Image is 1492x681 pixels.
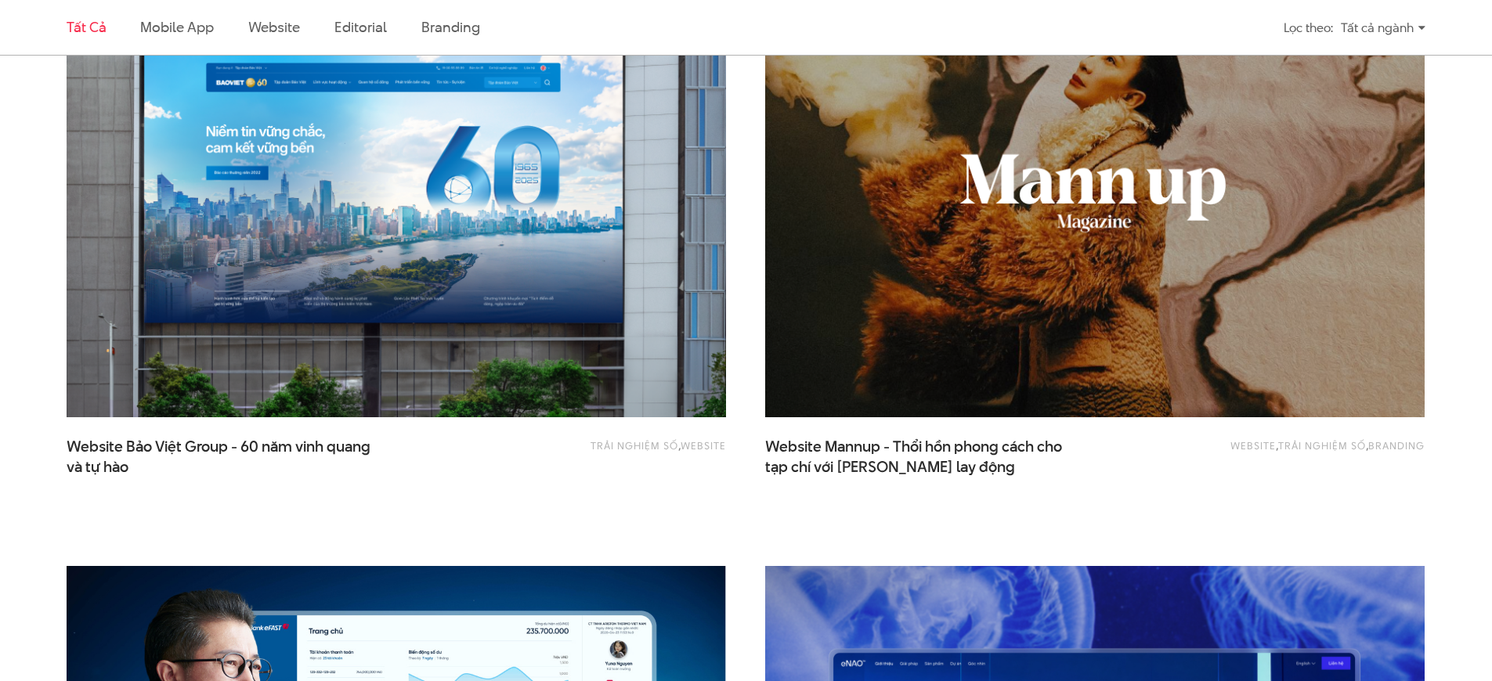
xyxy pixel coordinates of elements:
a: Website [248,17,300,37]
div: Tất cả ngành [1341,14,1425,41]
span: tạp chí với [PERSON_NAME] lay động [765,457,1015,477]
a: Website Bảo Việt Group - 60 năm vinh quangvà tự hào [67,437,380,476]
div: Lọc theo: [1284,14,1333,41]
a: Editorial [334,17,387,37]
a: Website Mannup - Thổi hồn phong cách chotạp chí với [PERSON_NAME] lay động [765,437,1078,476]
div: , , [1161,437,1425,468]
span: Website Bảo Việt Group - 60 năm vinh quang [67,437,380,476]
span: Website Mannup - Thổi hồn phong cách cho [765,437,1078,476]
span: và tự hào [67,457,128,477]
a: Mobile app [140,17,213,37]
a: Trải nghiệm số [1278,438,1366,452]
a: Branding [1368,438,1425,452]
a: Trải nghiệm số [591,438,678,452]
a: Branding [421,17,479,37]
a: Tất cả [67,17,106,37]
a: Website [681,438,726,452]
div: , [462,437,726,468]
a: Website [1230,438,1276,452]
